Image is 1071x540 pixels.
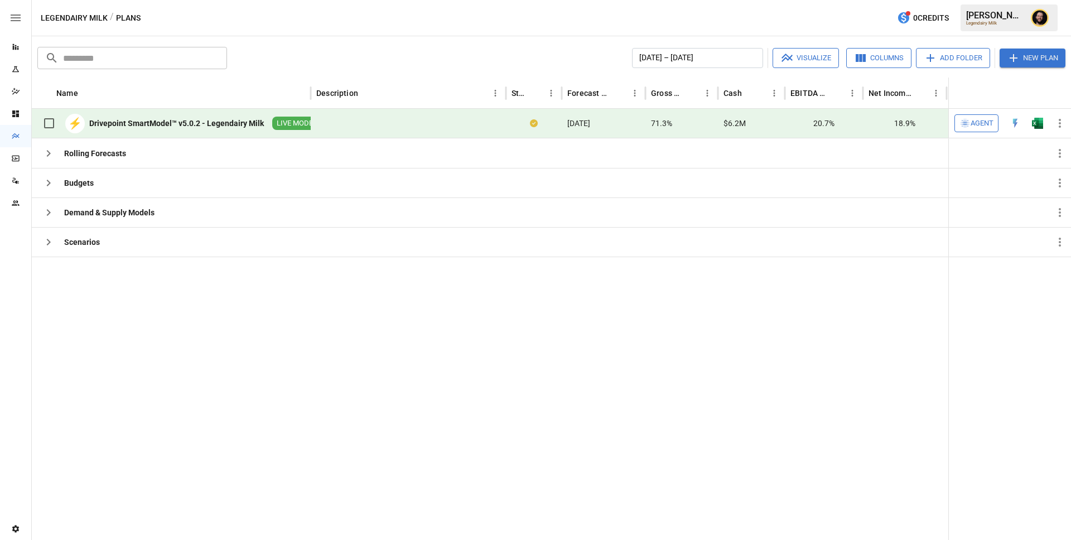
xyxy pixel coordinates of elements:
div: Your plan has changes in Excel that are not reflected in the Drivepoint Data Warehouse, select "S... [530,118,538,129]
div: Legendairy Milk [966,21,1024,26]
button: 0Credits [893,8,953,28]
button: Sort [528,85,543,101]
div: Rolling Forecasts [64,148,126,159]
button: Status column menu [543,85,559,101]
button: Cash column menu [766,85,782,101]
div: [DATE] [562,109,645,138]
span: $6.2M [723,118,746,129]
button: Agent [954,114,998,132]
div: Forecast start [567,89,610,98]
img: quick-edit-flash.b8aec18c.svg [1010,118,1021,129]
img: Ciaran Nugent [1031,9,1049,27]
button: Visualize [773,48,839,68]
button: Sort [79,85,95,101]
span: Agent [971,117,993,130]
span: LIVE MODEL [272,118,321,129]
button: Legendairy Milk [41,11,108,25]
div: Open in Quick Edit [1010,118,1021,129]
div: EBITDA Margin [790,89,828,98]
button: Sort [913,85,928,101]
button: [DATE] – [DATE] [632,48,763,68]
img: excel-icon.76473adf.svg [1032,118,1043,129]
div: / [110,11,114,25]
button: Sort [829,85,845,101]
button: New Plan [1000,49,1065,67]
div: Status [512,89,527,98]
button: Sort [359,85,375,101]
div: Budgets [64,177,94,189]
div: Scenarios [64,237,100,248]
span: 18.9% [894,118,915,129]
button: Sort [1055,85,1071,101]
div: Name [56,89,78,98]
div: Drivepoint SmartModel™ v5.0.2 - Legendairy Milk [89,118,264,129]
div: ⚡ [65,114,85,133]
button: Ciaran Nugent [1024,2,1055,33]
button: EBITDA Margin column menu [845,85,860,101]
div: Description [316,89,358,98]
div: Net Income Margin [869,89,911,98]
button: Sort [684,85,699,101]
button: Net Income Margin column menu [928,85,944,101]
div: Open in Excel [1032,118,1043,129]
div: Cash [723,89,742,98]
div: Demand & Supply Models [64,207,155,218]
button: Sort [611,85,627,101]
span: 71.3% [651,118,672,129]
button: Columns [846,48,911,68]
button: Sort [743,85,759,101]
span: 20.7% [813,118,834,129]
div: [PERSON_NAME] [966,10,1024,21]
div: Gross Margin [651,89,683,98]
button: Gross Margin column menu [699,85,715,101]
button: Forecast start column menu [627,85,643,101]
button: Description column menu [488,85,503,101]
button: Add Folder [916,48,990,68]
span: 0 Credits [913,11,949,25]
